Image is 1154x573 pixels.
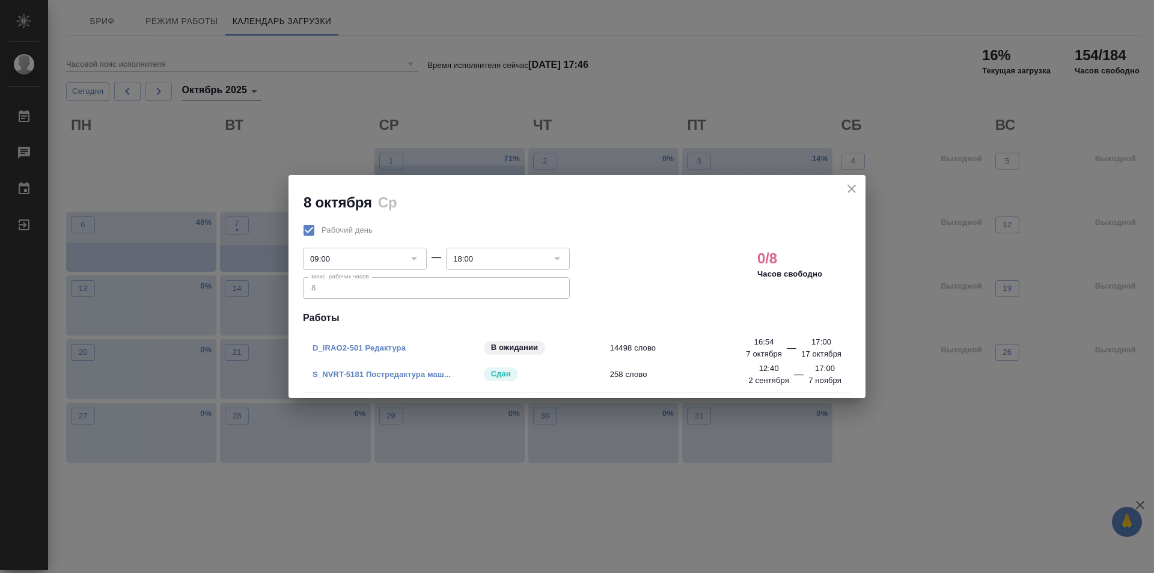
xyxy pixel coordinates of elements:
[432,250,441,265] div: —
[794,367,804,387] div: —
[610,342,780,354] span: 14498 слово
[313,343,406,352] a: D_IRAO2-501 Редактура
[808,375,841,387] p: 7 ноября
[322,224,373,236] span: Рабочий день
[801,348,841,360] p: 17 октября
[748,375,789,387] p: 2 сентября
[757,249,777,268] h2: 0/8
[491,368,511,380] p: Сдан
[787,341,796,360] div: —
[757,268,822,280] p: Часов свободно
[610,369,780,381] span: 258 слово
[754,336,774,348] p: 16:54
[378,194,397,210] h2: Ср
[811,336,831,348] p: 17:00
[815,363,835,375] p: 17:00
[746,348,782,360] p: 7 октября
[759,363,779,375] p: 12:40
[313,370,451,379] a: S_NVRT-5181 Постредактура маш...
[491,342,539,354] p: В ожидании
[303,311,851,325] h4: Работы
[304,194,372,210] h2: 8 октября
[843,180,861,198] button: close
